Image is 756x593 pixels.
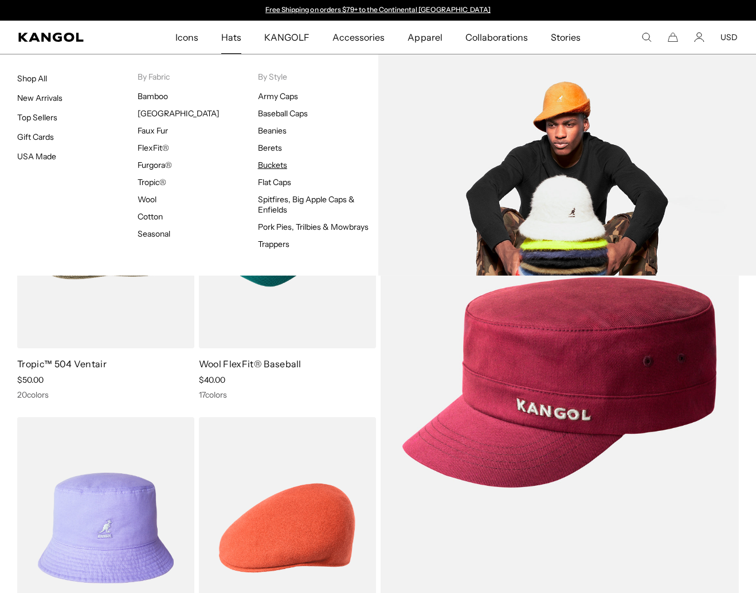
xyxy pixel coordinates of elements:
[17,93,62,103] a: New Arrivals
[720,32,738,42] button: USD
[210,21,253,54] a: Hats
[138,143,169,153] a: FlexFit®
[258,222,369,232] a: Pork Pies, Trilbies & Mowbrays
[17,358,107,370] a: Tropic™ 504 Ventair
[138,177,166,187] a: Tropic®
[641,32,652,42] summary: Search here
[17,73,47,84] a: Shop All
[17,375,44,385] span: $50.00
[138,160,172,170] a: Furgora®
[175,21,198,54] span: Icons
[264,21,310,54] span: KANGOLF
[138,72,258,82] p: By Fabric
[260,6,496,15] slideshow-component: Announcement bar
[258,239,289,249] a: Trappers
[260,6,496,15] div: 1 of 2
[465,21,528,54] span: Collaborations
[258,108,308,119] a: Baseball Caps
[321,21,396,54] a: Accessories
[199,358,301,370] a: Wool FlexFit® Baseball
[138,194,156,205] a: Wool
[694,32,704,42] a: Account
[454,21,539,54] a: Collaborations
[199,375,225,385] span: $40.00
[253,21,321,54] a: KANGOLF
[258,125,287,136] a: Beanies
[138,108,220,119] a: [GEOGRAPHIC_DATA]
[668,32,678,42] button: Cart
[265,5,491,14] a: Free Shipping on orders $79+ to the Continental [GEOGRAPHIC_DATA]
[332,21,385,54] span: Accessories
[260,6,496,15] div: Announcement
[221,21,241,54] span: Hats
[17,151,56,162] a: USA Made
[539,21,592,54] a: Stories
[138,91,168,101] a: Bamboo
[138,211,163,222] a: Cotton
[17,112,57,123] a: Top Sellers
[138,125,168,136] a: Faux Fur
[17,132,54,142] a: Gift Cards
[18,33,115,42] a: Kangol
[258,177,291,187] a: Flat Caps
[17,390,194,400] div: 20 colors
[551,21,581,54] span: Stories
[138,229,170,239] a: Seasonal
[199,390,376,400] div: 17 colors
[258,194,355,215] a: Spitfires, Big Apple Caps & Enfields
[258,72,378,82] p: By Style
[396,21,453,54] a: Apparel
[408,21,442,54] span: Apparel
[258,143,282,153] a: Berets
[164,21,210,54] a: Icons
[258,160,287,170] a: Buckets
[258,91,298,101] a: Army Caps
